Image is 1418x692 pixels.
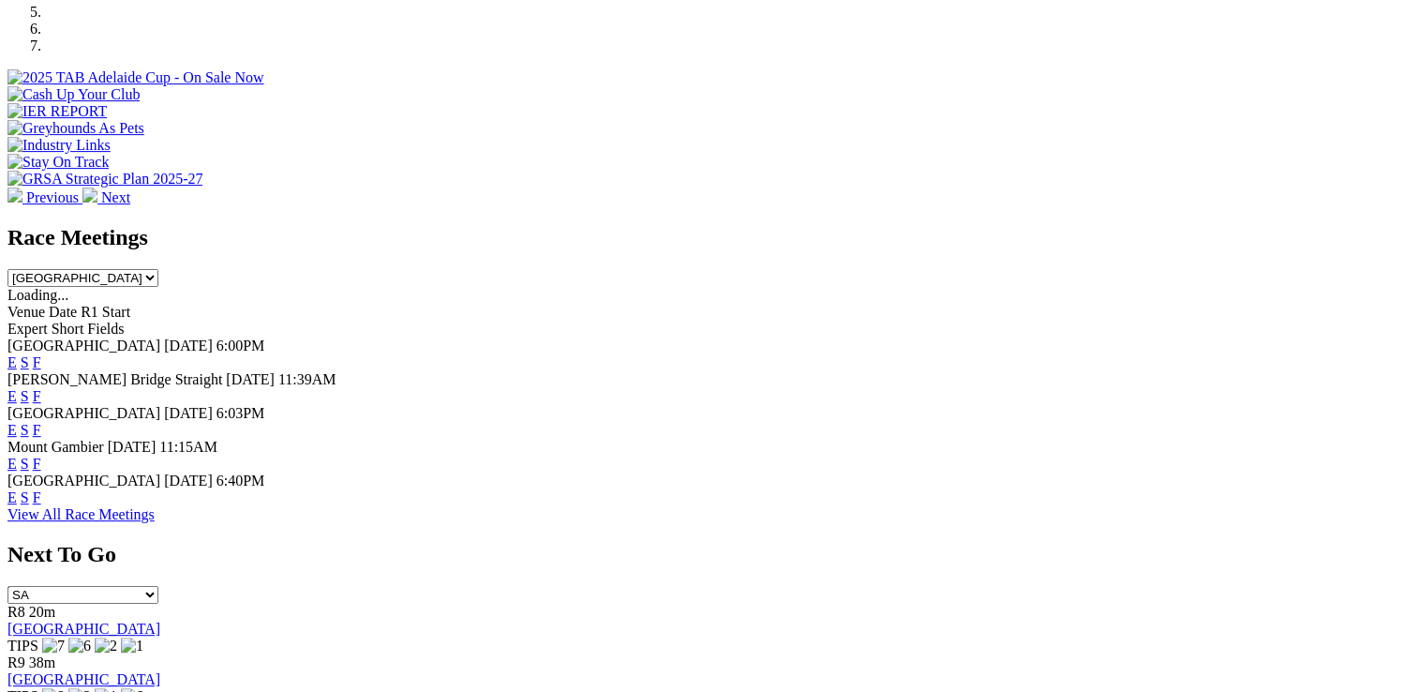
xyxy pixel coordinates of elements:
a: F [33,422,41,438]
a: S [21,489,29,505]
span: Expert [7,321,48,337]
span: [DATE] [164,338,213,354]
span: [DATE] [226,371,275,387]
span: 11:15AM [159,439,217,455]
a: S [21,456,29,472]
a: F [33,489,41,505]
a: View All Race Meetings [7,506,155,522]
a: E [7,456,17,472]
span: 20m [29,604,55,620]
span: 6:00PM [216,338,265,354]
a: F [33,456,41,472]
img: chevron-right-pager-white.svg [82,188,97,203]
h2: Race Meetings [7,225,1411,250]
img: IER REPORT [7,103,107,120]
span: Mount Gambier [7,439,104,455]
span: Short [52,321,84,337]
span: 11:39AM [278,371,336,387]
img: chevron-left-pager-white.svg [7,188,22,203]
span: Fields [87,321,124,337]
span: TIPS [7,638,38,654]
img: Greyhounds As Pets [7,120,144,137]
img: Cash Up Your Club [7,86,140,103]
span: [GEOGRAPHIC_DATA] [7,338,160,354]
img: 2025 TAB Adelaide Cup - On Sale Now [7,69,264,86]
span: R9 [7,654,25,670]
a: F [33,388,41,404]
a: Previous [7,189,82,205]
a: [GEOGRAPHIC_DATA] [7,621,160,637]
a: F [33,354,41,370]
a: S [21,388,29,404]
span: Venue [7,304,45,320]
span: 38m [29,654,55,670]
img: 6 [68,638,91,654]
img: 7 [42,638,65,654]
img: 1 [121,638,143,654]
span: Next [101,189,130,205]
a: E [7,489,17,505]
span: 6:03PM [216,405,265,421]
span: Date [49,304,77,320]
h2: Next To Go [7,542,1411,567]
span: [PERSON_NAME] Bridge Straight [7,371,222,387]
img: Stay On Track [7,154,109,171]
a: E [7,354,17,370]
span: Loading... [7,287,68,303]
span: R8 [7,604,25,620]
span: [DATE] [108,439,157,455]
img: GRSA Strategic Plan 2025-27 [7,171,202,188]
span: 6:40PM [216,473,265,489]
a: Next [82,189,130,205]
span: [GEOGRAPHIC_DATA] [7,473,160,489]
img: Industry Links [7,137,111,154]
a: S [21,354,29,370]
span: Previous [26,189,79,205]
span: [GEOGRAPHIC_DATA] [7,405,160,421]
a: E [7,422,17,438]
a: [GEOGRAPHIC_DATA] [7,671,160,687]
span: [DATE] [164,473,213,489]
a: S [21,422,29,438]
span: [DATE] [164,405,213,421]
a: E [7,388,17,404]
img: 2 [95,638,117,654]
span: R1 Start [81,304,130,320]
